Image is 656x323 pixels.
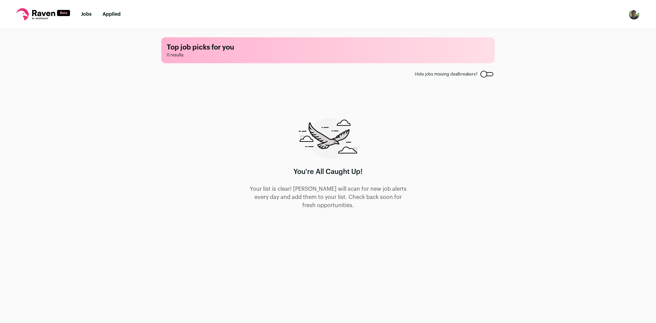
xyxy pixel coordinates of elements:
img: 10216056-medium_jpg [629,9,640,20]
h1: Top job picks for you [167,43,489,52]
a: Jobs [81,12,92,17]
button: Open dropdown [629,9,640,20]
p: Your list is clear! [PERSON_NAME] will scan for new job alerts every day and add them to your lis... [249,185,407,210]
span: 0 results [167,52,489,58]
span: Hide jobs missing dealbreakers? [415,71,478,77]
img: raven-searching-graphic-988e480d85f2d7ca07d77cea61a0e572c166f105263382683f1c6e04060d3bee.png [299,118,357,159]
a: Applied [102,12,121,17]
h1: You're All Caught Up! [293,167,363,177]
